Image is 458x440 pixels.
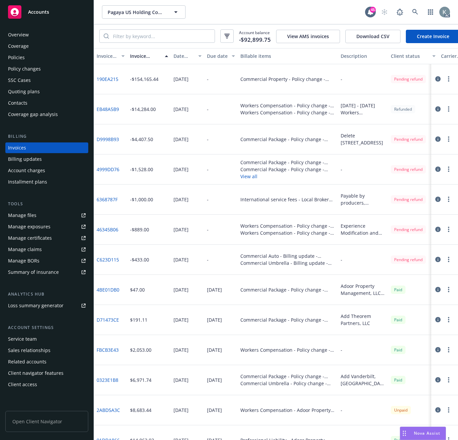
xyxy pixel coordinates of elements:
div: - [207,226,209,233]
div: [DATE] - [DATE] Workers Compensation Audits [341,102,385,116]
a: Installment plans [5,177,88,187]
div: Workers Compensation - Policy change - 7036276463 [240,229,335,236]
a: Quoting plans [5,86,88,97]
div: Adoor Property Management, LLC Add [STREET_ADDRESS] [341,283,385,297]
div: Commercial Umbrella - Billing update - 7039638707 [240,259,335,266]
div: Summary of insurance [8,267,59,278]
a: Switch app [424,5,437,19]
a: D71473CE [97,316,119,323]
div: Account settings [5,324,88,331]
div: - [207,196,209,203]
div: Workers Compensation - Adoor Property Management, LLC [240,407,335,414]
div: Loss summary generator [8,300,64,311]
span: Accounts [28,9,49,15]
div: Description [341,52,385,60]
div: Billing updates [8,154,42,164]
div: Billable items [240,52,335,60]
div: Manage certificates [8,233,52,243]
div: [DATE] [207,346,222,353]
a: SSC Cases [5,75,88,86]
div: Drag to move [400,427,409,440]
a: Loss summary generator [5,300,88,311]
div: - [341,407,342,414]
div: Manage claims [8,244,42,255]
a: Policy changes [5,64,88,74]
div: Client status [391,52,428,60]
div: [DATE] [174,407,189,414]
div: [DATE] [207,376,222,383]
div: [DATE] [174,316,189,323]
div: International service fees - Local Broker Mid-Term Placement Fee for: [DATE] - [DATE] Local Place... [240,196,335,203]
a: Manage exposures [5,221,88,232]
div: [DATE] [207,407,222,414]
div: $191.11 [130,316,147,323]
div: Policies [8,52,25,63]
input: Filter by keyword... [109,30,215,42]
a: Coverage gap analysis [5,109,88,120]
div: - [207,106,209,113]
button: Invoice amount [127,48,171,64]
div: [DATE] [174,196,189,203]
div: Add Theorem Partners, LLC [341,313,385,327]
a: Policies [5,52,88,63]
div: SSC Cases [8,75,31,86]
div: Pending refund [391,165,426,174]
div: Paid [391,376,406,384]
a: Search [409,5,422,19]
div: [DATE] [174,286,189,293]
div: Pending refund [391,255,426,264]
div: Invoices [8,142,26,153]
div: [DATE] [174,136,189,143]
a: Manage BORs [5,255,88,266]
div: Account charges [8,165,45,176]
div: Pending refund [391,195,426,204]
div: Paid [391,316,406,324]
div: Payable by producers, [PERSON_NAME] & [PERSON_NAME]. [341,192,385,206]
div: 45 [370,7,376,13]
a: Manage files [5,210,88,221]
span: Nova Assist [414,430,440,436]
div: Billing [5,133,88,140]
div: Invoice amount [130,52,161,60]
a: Report a Bug [393,5,407,19]
div: Workers Compensation - Policy change - 7036276477 [240,102,335,109]
div: Invoice ID [97,52,117,60]
a: D9998B93 [97,136,119,143]
a: Coverage [5,41,88,51]
a: EB48A5B9 [97,106,119,113]
div: Overview [8,29,29,40]
div: [DATE] [174,166,189,173]
a: Service team [5,334,88,344]
img: photo [439,7,450,17]
div: Tools [5,201,88,207]
div: Paid [391,286,406,294]
a: Invoices [5,142,88,153]
div: [DATE] [207,286,222,293]
a: 46345B06 [97,226,118,233]
a: Overview [5,29,88,40]
div: Commercial Property - Policy change - 065465710/01 [240,76,335,83]
div: Commercial Auto - Billing update - 7039638688 [240,252,335,259]
div: Policy changes [8,64,41,74]
a: Client navigator features [5,368,88,378]
div: - [341,76,342,83]
div: Installment plans [8,177,47,187]
div: Delete [STREET_ADDRESS] [341,132,385,146]
button: Invoice ID [94,48,127,64]
button: Billable items [238,48,338,64]
div: -$4,407.50 [130,136,153,143]
a: Account charges [5,165,88,176]
div: - [341,256,342,263]
div: -$1,528.00 [130,166,153,173]
div: [DATE] [174,376,189,383]
a: 0323E1B8 [97,376,118,383]
span: -$92,899.75 [239,35,271,44]
div: Due date [207,52,228,60]
button: Download CSV [345,30,400,43]
button: Due date [204,48,238,64]
div: Date issued [174,52,194,60]
div: Pending refund [391,135,426,143]
div: Commercial Package - Policy change - 7039638691 [240,316,335,323]
div: $2,053.00 [130,346,151,353]
div: [DATE] [174,76,189,83]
